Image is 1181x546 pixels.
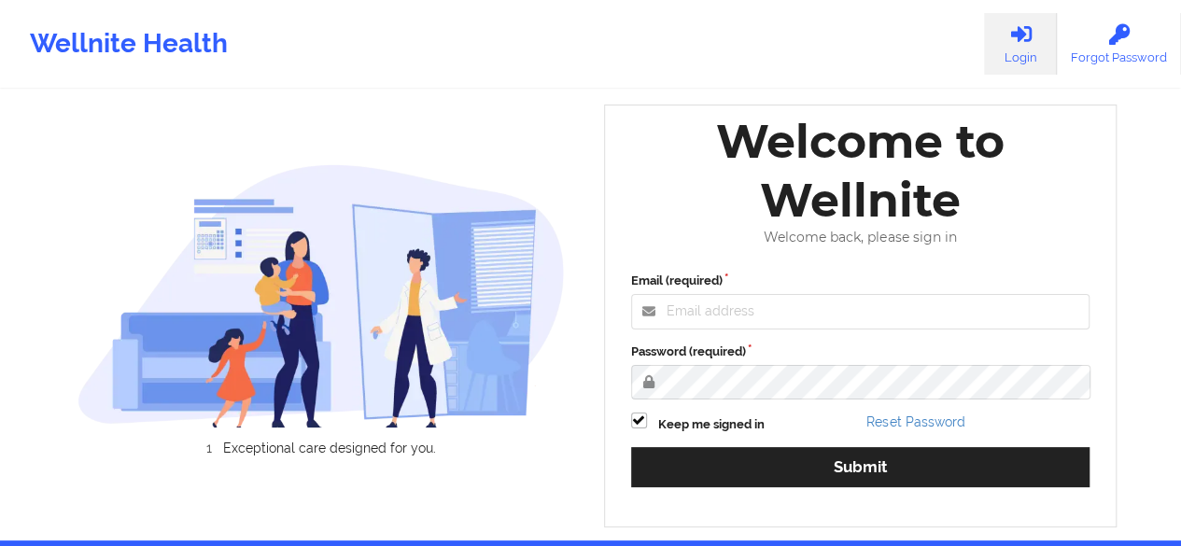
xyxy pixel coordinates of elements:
[618,230,1104,245] div: Welcome back, please sign in
[984,13,1057,75] a: Login
[866,414,964,429] a: Reset Password
[94,441,565,455] li: Exceptional care designed for you.
[631,343,1090,361] label: Password (required)
[1057,13,1181,75] a: Forgot Password
[631,272,1090,290] label: Email (required)
[631,294,1090,329] input: Email address
[77,163,565,428] img: wellnite-auth-hero_200.c722682e.png
[631,447,1090,487] button: Submit
[658,415,765,434] label: Keep me signed in
[618,112,1104,230] div: Welcome to Wellnite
